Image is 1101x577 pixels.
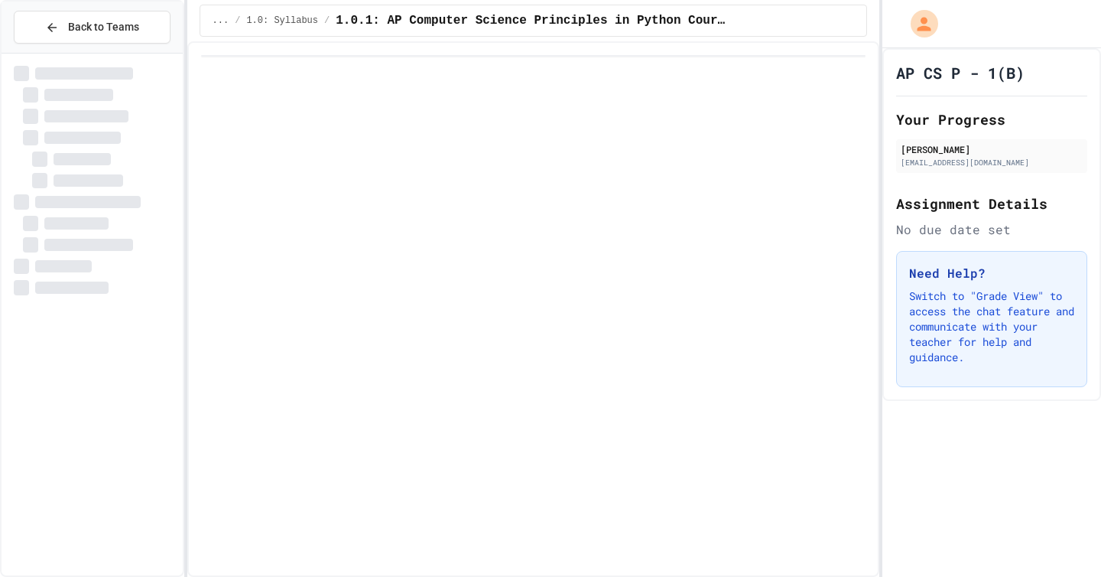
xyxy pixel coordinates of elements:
[896,220,1087,239] div: No due date set
[1037,516,1086,562] iframe: chat widget
[896,62,1025,83] h1: AP CS P - 1(B)
[336,11,727,30] span: 1.0.1: AP Computer Science Principles in Python Course Syllabus
[14,11,171,44] button: Back to Teams
[213,15,229,27] span: ...
[896,193,1087,214] h2: Assignment Details
[909,264,1074,282] h3: Need Help?
[896,109,1087,130] h2: Your Progress
[235,15,240,27] span: /
[901,142,1083,156] div: [PERSON_NAME]
[324,15,330,27] span: /
[909,288,1074,365] p: Switch to "Grade View" to access the chat feature and communicate with your teacher for help and ...
[901,157,1083,168] div: [EMAIL_ADDRESS][DOMAIN_NAME]
[974,449,1086,514] iframe: chat widget
[246,15,318,27] span: 1.0: Syllabus
[895,6,942,41] div: My Account
[68,19,139,35] span: Back to Teams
